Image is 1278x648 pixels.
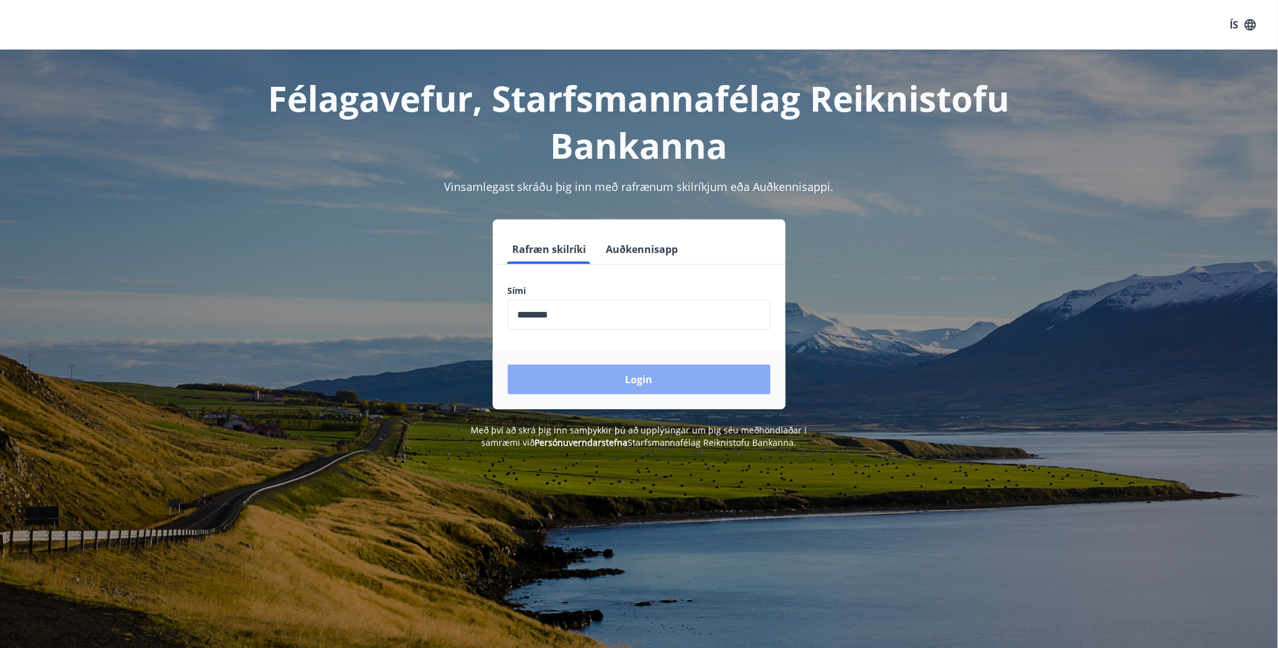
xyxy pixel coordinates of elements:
[445,179,834,194] span: Vinsamlegast skráðu þig inn með rafrænum skilríkjum eða Auðkennisappi.
[1223,14,1263,36] button: ÍS
[208,74,1071,169] h1: Félagavefur, Starfsmannafélag Reiknistofu Bankanna
[508,365,771,394] button: Login
[535,437,628,448] a: Persónuverndarstefna
[471,424,807,448] span: Með því að skrá þig inn samþykkir þú að upplýsingar um þig séu meðhöndlaðar í samræmi við Starfsm...
[601,234,683,264] button: Auðkennisapp
[508,285,771,297] label: Sími
[508,234,592,264] button: Rafræn skilríki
